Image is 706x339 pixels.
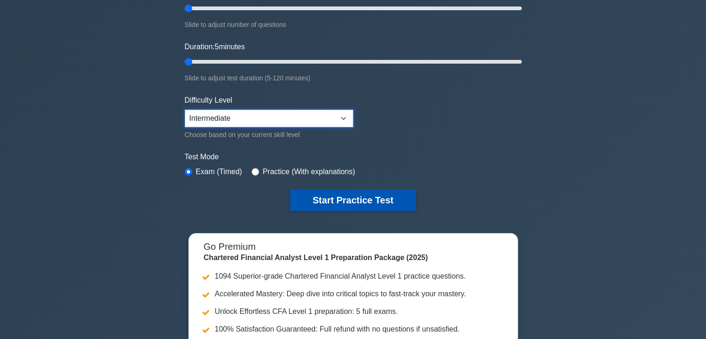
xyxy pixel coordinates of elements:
button: Start Practice Test [290,189,415,211]
div: Choose based on your current skill level [185,129,353,140]
div: Slide to adjust test duration (5-120 minutes) [185,72,522,84]
label: Duration: minutes [185,41,245,52]
label: Practice (With explanations) [263,166,355,177]
label: Exam (Timed) [196,166,242,177]
span: 5 [214,43,219,51]
div: Slide to adjust number of questions [185,19,522,30]
label: Difficulty Level [185,95,233,106]
label: Test Mode [185,151,522,163]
